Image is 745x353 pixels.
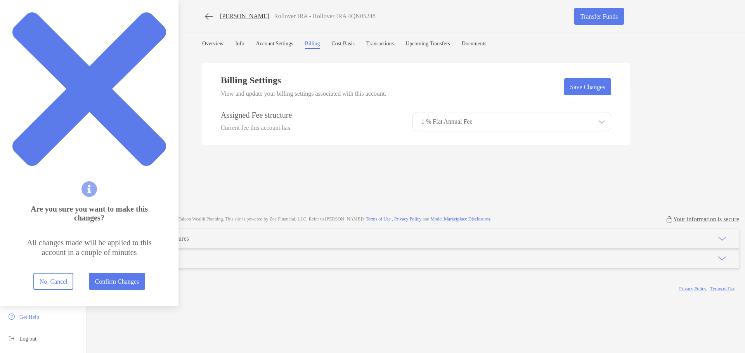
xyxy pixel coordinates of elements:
h6: Are you sure you want to make this changes? [24,205,154,222]
img: blue information icon [81,181,97,197]
button: No, Cancel [33,273,73,290]
img: close modal icon [12,12,166,166]
button: Confirm Changes [89,273,145,290]
p: All changes made will be applied to this account in a couple of minutes [24,238,154,257]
